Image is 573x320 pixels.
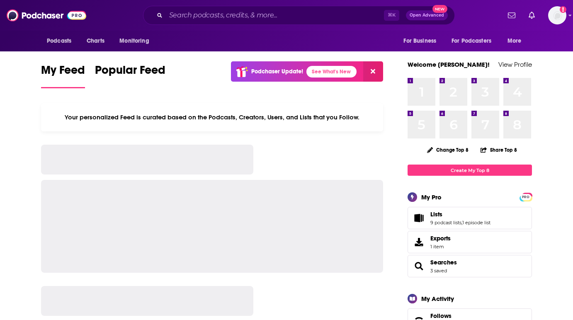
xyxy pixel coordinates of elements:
[47,35,71,47] span: Podcasts
[430,312,452,320] span: Follows
[166,9,384,22] input: Search podcasts, credits, & more...
[306,66,357,78] a: See What's New
[408,255,532,277] span: Searches
[95,63,165,82] span: Popular Feed
[41,33,82,49] button: open menu
[251,68,303,75] p: Podchaser Update!
[398,33,447,49] button: open menu
[461,220,462,225] span: ,
[41,103,383,131] div: Your personalized Feed is curated based on the Podcasts, Creators, Users, and Lists that you Follow.
[462,220,490,225] a: 1 episode list
[95,63,165,88] a: Popular Feed
[505,8,519,22] a: Show notifications dropdown
[430,235,451,242] span: Exports
[408,165,532,176] a: Create My Top 8
[81,33,109,49] a: Charts
[525,8,538,22] a: Show notifications dropdown
[452,35,491,47] span: For Podcasters
[430,220,461,225] a: 9 podcast lists
[422,145,473,155] button: Change Top 8
[430,211,490,218] a: Lists
[430,312,507,320] a: Follows
[408,61,490,68] a: Welcome [PERSON_NAME]!
[410,236,427,248] span: Exports
[548,6,566,24] img: User Profile
[421,295,454,303] div: My Activity
[143,6,455,25] div: Search podcasts, credits, & more...
[498,61,532,68] a: View Profile
[408,207,532,229] span: Lists
[7,7,86,23] img: Podchaser - Follow, Share and Rate Podcasts
[430,268,447,274] a: 3 saved
[384,10,399,21] span: ⌘ K
[560,6,566,13] svg: Add a profile image
[480,142,517,158] button: Share Top 8
[430,244,451,250] span: 1 item
[41,63,85,88] a: My Feed
[421,193,442,201] div: My Pro
[446,33,503,49] button: open menu
[430,211,442,218] span: Lists
[114,33,160,49] button: open menu
[41,63,85,82] span: My Feed
[406,10,448,20] button: Open AdvancedNew
[548,6,566,24] span: Logged in as jillgoldstein
[87,35,104,47] span: Charts
[432,5,447,13] span: New
[119,35,149,47] span: Monitoring
[521,194,531,200] a: PRO
[403,35,436,47] span: For Business
[507,35,522,47] span: More
[502,33,532,49] button: open menu
[410,260,427,272] a: Searches
[430,259,457,266] a: Searches
[410,13,444,17] span: Open Advanced
[410,212,427,224] a: Lists
[408,231,532,253] a: Exports
[548,6,566,24] button: Show profile menu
